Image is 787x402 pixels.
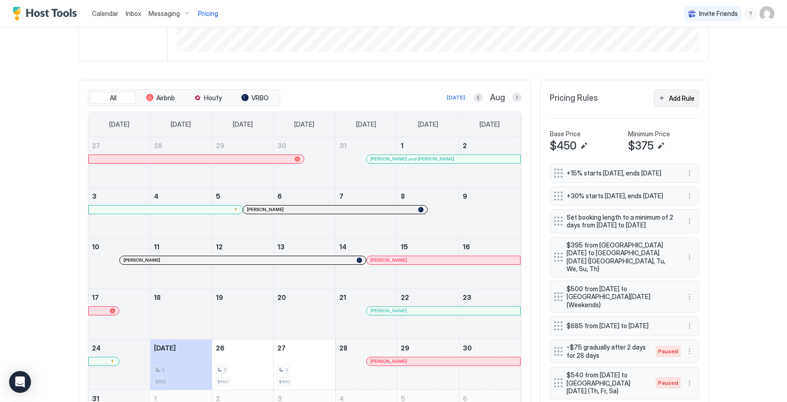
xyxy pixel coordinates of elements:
div: menu [684,168,695,179]
span: [DATE] [171,120,191,129]
td: August 13, 2025 [274,238,336,289]
a: August 28, 2025 [336,340,397,356]
span: 3 [162,367,164,373]
a: August 30, 2025 [459,340,521,356]
a: August 7, 2025 [336,188,397,205]
button: Edit [655,140,666,151]
a: August 21, 2025 [336,289,397,306]
a: Inbox [126,9,141,18]
span: 5 [216,192,220,200]
div: [PERSON_NAME] [247,206,424,212]
button: Edit [578,140,589,151]
a: July 31, 2025 [336,137,397,154]
a: August 13, 2025 [274,238,335,255]
span: VRBO [251,94,269,102]
td: August 2, 2025 [459,137,521,188]
span: 18 [154,294,161,301]
a: July 28, 2025 [150,137,212,154]
span: 31 [339,142,347,149]
td: August 14, 2025 [335,238,397,289]
div: tab-group [88,89,280,107]
button: More options [684,320,695,331]
a: Saturday [470,112,509,137]
span: [PERSON_NAME] [123,257,160,263]
span: 20 [277,294,286,301]
span: 27 [277,344,286,352]
td: August 1, 2025 [397,137,459,188]
td: August 28, 2025 [335,339,397,390]
div: [PERSON_NAME] [123,257,362,263]
span: 1 [401,142,404,149]
button: More options [684,216,695,227]
a: July 27, 2025 [88,137,150,154]
span: $450 [155,379,166,385]
span: 26 [216,344,225,352]
a: August 8, 2025 [397,188,459,205]
span: 21 [339,294,346,301]
span: 19 [216,294,223,301]
div: [PERSON_NAME] [370,257,516,263]
td: August 11, 2025 [150,238,212,289]
td: August 20, 2025 [274,289,336,339]
a: Tuesday [224,112,262,137]
td: August 23, 2025 [459,289,521,339]
a: Sunday [100,112,138,137]
div: [PERSON_NAME] and [PERSON_NAME] [370,156,516,162]
button: Airbnb [138,92,183,104]
div: [PERSON_NAME] [370,308,516,314]
a: August 5, 2025 [212,188,274,205]
span: 3 [285,367,288,373]
span: Calendar [92,10,118,17]
span: 16 [463,243,470,251]
span: 30 [277,142,286,149]
button: Next month [512,93,521,102]
a: August 17, 2025 [88,289,150,306]
td: August 12, 2025 [212,238,274,289]
a: August 3, 2025 [88,188,150,205]
span: 22 [401,294,409,301]
a: Calendar [92,9,118,18]
a: August 10, 2025 [88,238,150,255]
span: 29 [401,344,409,352]
div: User profile [760,6,774,21]
a: August 25, 2025 [150,340,212,356]
td: August 27, 2025 [274,339,336,390]
button: Previous month [474,93,483,102]
a: July 29, 2025 [212,137,274,154]
span: -$75 gradually after 2 days for 28 days [567,343,647,359]
a: August 18, 2025 [150,289,212,306]
a: August 12, 2025 [212,238,274,255]
td: July 30, 2025 [274,137,336,188]
span: Set booking length to a minimum of 2 days from [DATE] to [DATE] [567,213,675,229]
span: 13 [277,243,285,251]
div: menu [745,8,756,19]
span: $540 from [DATE] to [GEOGRAPHIC_DATA][DATE] (Th, Fr, Sa) [567,371,647,395]
td: July 28, 2025 [150,137,212,188]
a: Monday [162,112,200,137]
span: Messaging [148,10,180,18]
a: August 2, 2025 [459,137,521,154]
span: [DATE] [154,344,176,352]
a: August 22, 2025 [397,289,459,306]
a: August 9, 2025 [459,188,521,205]
td: August 4, 2025 [150,187,212,238]
a: August 19, 2025 [212,289,274,306]
span: Houfy [204,94,222,102]
span: [DATE] [418,120,438,129]
span: 14 [339,243,347,251]
button: More options [684,191,695,201]
a: August 20, 2025 [274,289,335,306]
span: Invite Friends [699,10,738,18]
span: Paused [658,347,678,356]
span: 2 [463,142,467,149]
a: August 6, 2025 [274,188,335,205]
a: August 24, 2025 [88,340,150,356]
span: [DATE] [480,120,500,129]
span: $450 [217,379,228,385]
div: menu [684,377,695,388]
span: 6 [277,192,282,200]
a: July 30, 2025 [274,137,335,154]
span: 4 [154,192,158,200]
td: August 3, 2025 [88,187,150,238]
span: $375 [628,139,654,153]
